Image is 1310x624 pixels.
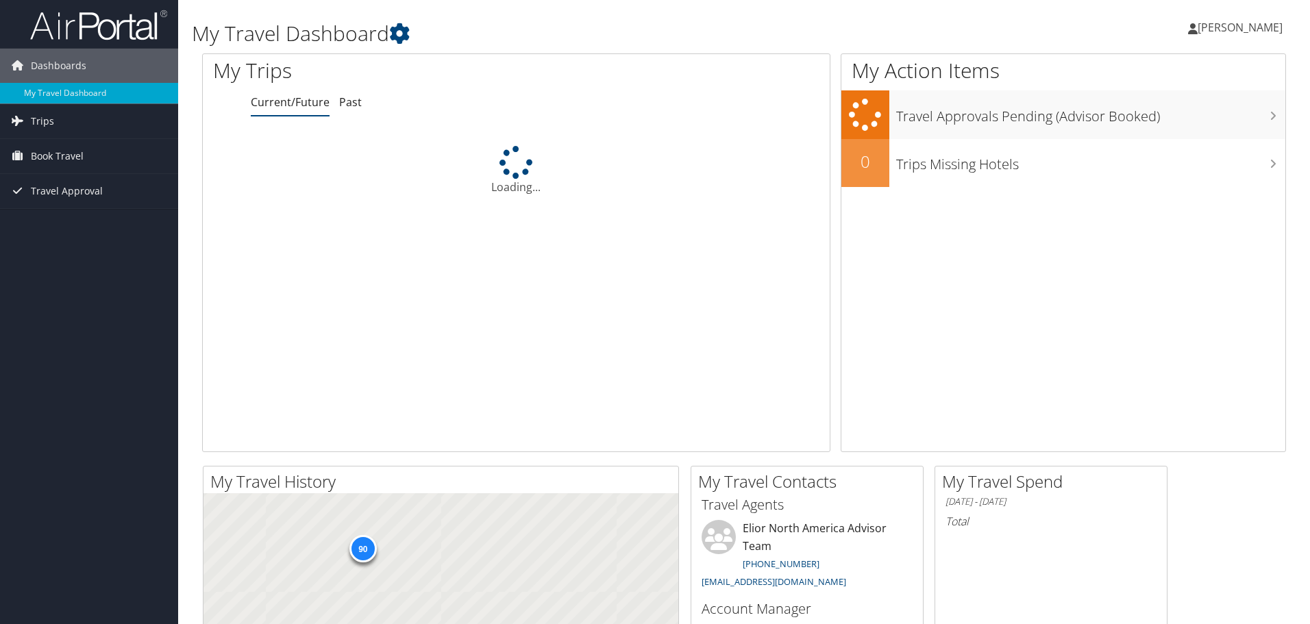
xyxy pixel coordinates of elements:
[896,148,1285,174] h3: Trips Missing Hotels
[31,49,86,83] span: Dashboards
[31,139,84,173] span: Book Travel
[31,104,54,138] span: Trips
[702,599,913,619] h3: Account Manager
[339,95,362,110] a: Past
[702,495,913,514] h3: Travel Agents
[30,9,167,41] img: airportal-logo.png
[841,56,1285,85] h1: My Action Items
[946,514,1157,529] h6: Total
[896,100,1285,126] h3: Travel Approvals Pending (Advisor Booked)
[251,95,330,110] a: Current/Future
[841,90,1285,139] a: Travel Approvals Pending (Advisor Booked)
[698,470,923,493] h2: My Travel Contacts
[743,558,819,570] a: [PHONE_NUMBER]
[192,19,928,48] h1: My Travel Dashboard
[213,56,558,85] h1: My Trips
[695,520,919,593] li: Elior North America Advisor Team
[349,535,376,562] div: 90
[946,495,1157,508] h6: [DATE] - [DATE]
[702,575,846,588] a: [EMAIL_ADDRESS][DOMAIN_NAME]
[210,470,678,493] h2: My Travel History
[203,146,830,195] div: Loading...
[942,470,1167,493] h2: My Travel Spend
[1198,20,1283,35] span: [PERSON_NAME]
[841,139,1285,187] a: 0Trips Missing Hotels
[1188,7,1296,48] a: [PERSON_NAME]
[841,150,889,173] h2: 0
[31,174,103,208] span: Travel Approval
